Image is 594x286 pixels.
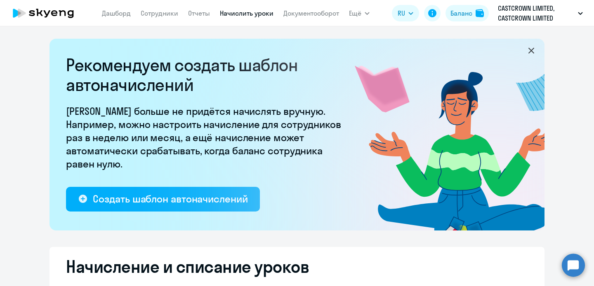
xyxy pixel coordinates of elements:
[392,5,419,21] button: RU
[66,257,528,277] h2: Начисление и списание уроков
[188,9,210,17] a: Отчеты
[349,8,361,18] span: Ещё
[498,3,575,23] p: CASTCROWN LIMITED, CASTCROWN LIMITED
[102,9,131,17] a: Дашборд
[450,8,472,18] div: Баланс
[283,9,339,17] a: Документооборот
[349,5,370,21] button: Ещё
[398,8,405,18] span: RU
[66,187,260,212] button: Создать шаблон автоначислений
[220,9,273,17] a: Начислить уроки
[476,9,484,17] img: balance
[141,9,178,17] a: Сотрудники
[93,192,247,205] div: Создать шаблон автоначислений
[494,3,587,23] button: CASTCROWN LIMITED, CASTCROWN LIMITED
[66,105,346,170] p: [PERSON_NAME] больше не придётся начислять вручную. Например, можно настроить начисление для сотр...
[445,5,489,21] button: Балансbalance
[66,55,346,95] h2: Рекомендуем создать шаблон автоначислений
